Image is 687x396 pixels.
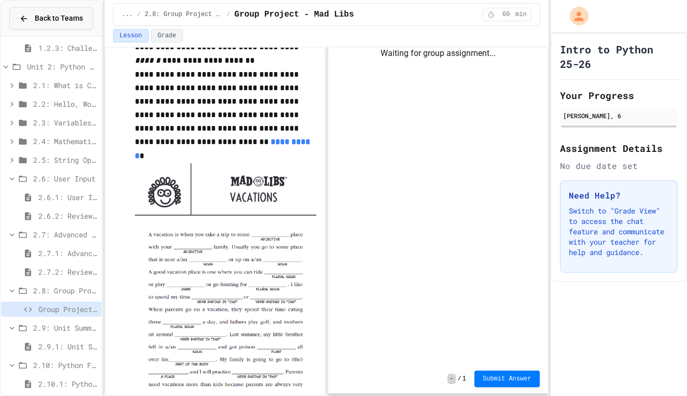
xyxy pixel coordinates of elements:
[38,192,97,203] span: 2.6.1: User Input
[137,10,141,19] span: /
[33,117,97,128] span: 2.3: Variables and Data Types
[33,136,97,147] span: 2.4: Mathematical Operators
[35,13,83,24] span: Back to Teams
[33,322,97,333] span: 2.9: Unit Summary
[9,7,93,30] button: Back to Teams
[145,10,222,19] span: 2.8: Group Project - Mad Libs
[113,29,149,43] button: Lesson
[569,189,669,202] h3: Need Help?
[38,43,97,53] span: 1.2.3: Challenge Problem - The Bridge
[515,10,527,19] span: min
[33,229,97,240] span: 2.7: Advanced Math
[227,10,230,19] span: /
[563,111,675,120] div: [PERSON_NAME], 6
[569,206,669,258] p: Switch to "Grade View" to access the chat feature and communicate with your teacher for help and ...
[559,4,591,28] div: My Account
[560,141,678,155] h2: Assignment Details
[38,341,97,352] span: 2.9.1: Unit Summary
[122,10,133,19] span: ...
[33,80,97,91] span: 2.1: What is Code?
[462,375,466,383] span: 1
[483,375,531,383] span: Submit Answer
[560,160,678,172] div: No due date set
[33,173,97,184] span: 2.6: User Input
[151,29,183,43] button: Grade
[498,10,514,19] span: 60
[27,61,97,72] span: Unit 2: Python Fundamentals
[458,375,461,383] span: /
[447,374,455,384] span: -
[33,154,97,165] span: 2.5: String Operators
[33,98,97,109] span: 2.2: Hello, World!
[38,210,97,221] span: 2.6.2: Review - User Input
[38,266,97,277] span: 2.7.2: Review - Advanced Math
[38,378,97,389] span: 2.10.1: Python Fundamentals Exam
[474,371,540,387] button: Submit Answer
[328,47,548,60] div: Waiting for group assignment...
[33,360,97,371] span: 2.10: Python Fundamentals Exam
[38,304,97,315] span: Group Project - Mad Libs
[38,248,97,259] span: 2.7.1: Advanced Math
[560,42,678,71] h1: Intro to Python 25-26
[33,285,97,296] span: 2.8: Group Project - Mad Libs
[234,8,354,21] span: Group Project - Mad Libs
[560,88,678,103] h2: Your Progress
